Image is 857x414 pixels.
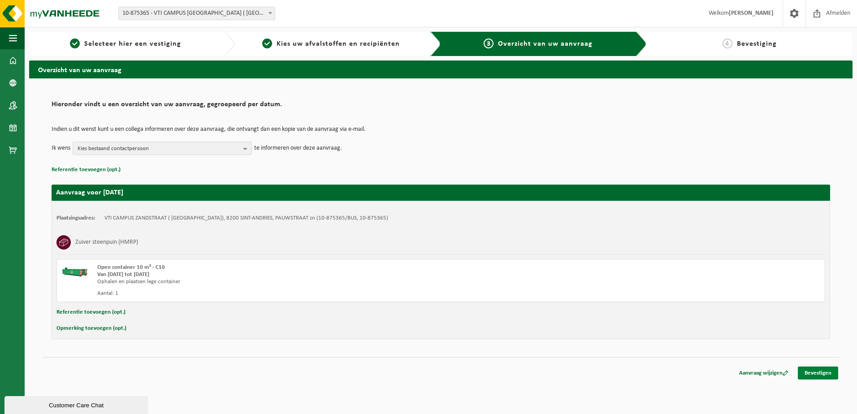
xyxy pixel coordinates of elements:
h3: Zuiver steenpuin (HMRP) [75,235,138,250]
span: Open container 10 m³ - C10 [97,264,165,270]
span: Kies bestaand contactpersoon [78,142,240,155]
a: 1Selecteer hier een vestiging [34,39,217,49]
a: Aanvraag wijzigen [732,367,795,379]
button: Referentie toevoegen (opt.) [56,306,126,318]
span: 10-875365 - VTI CAMPUS ZANDSTRAAT ( PAUWSTRAAT) - SINT-ANDRIES [119,7,275,20]
span: Selecteer hier een vestiging [84,40,181,47]
img: HK-XC-10-GN-00.png [61,264,88,277]
span: 10-875365 - VTI CAMPUS ZANDSTRAAT ( PAUWSTRAAT) - SINT-ANDRIES [118,7,275,20]
div: Ophalen en plaatsen lege container [97,278,477,285]
div: Aantal: 1 [97,290,477,297]
button: Opmerking toevoegen (opt.) [56,323,126,334]
a: Bevestigen [798,367,838,379]
p: te informeren over deze aanvraag. [254,142,342,155]
strong: Aanvraag voor [DATE] [56,189,123,196]
iframe: chat widget [4,394,150,414]
span: Kies uw afvalstoffen en recipiënten [277,40,400,47]
h2: Hieronder vindt u een overzicht van uw aanvraag, gegroepeerd per datum. [52,101,830,113]
span: 1 [70,39,80,48]
span: 3 [484,39,493,48]
span: 4 [723,39,732,48]
a: 2Kies uw afvalstoffen en recipiënten [239,39,423,49]
td: VTI CAMPUS ZANDSTRAAT ( [GEOGRAPHIC_DATA]), 8200 SINT-ANDRIES, PAUWSTRAAT zn (10-875365/BUS, 10-8... [104,215,388,222]
p: Indien u dit wenst kunt u een collega informeren over deze aanvraag, die ontvangt dan een kopie v... [52,126,830,133]
h2: Overzicht van uw aanvraag [29,60,853,78]
strong: Plaatsingsadres: [56,215,95,221]
p: Ik wens [52,142,70,155]
button: Referentie toevoegen (opt.) [52,164,121,176]
span: Bevestiging [737,40,777,47]
span: Overzicht van uw aanvraag [498,40,593,47]
strong: [PERSON_NAME] [729,10,774,17]
span: 2 [262,39,272,48]
button: Kies bestaand contactpersoon [73,142,252,155]
strong: Van [DATE] tot [DATE] [97,272,149,277]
